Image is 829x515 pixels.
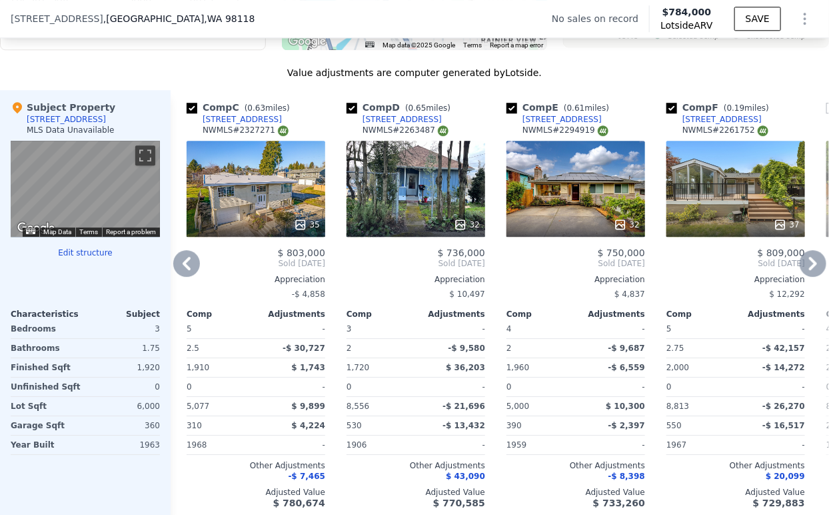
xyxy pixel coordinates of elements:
div: Other Adjustments [506,460,645,471]
span: Sold [DATE] [347,258,485,269]
div: MLS Data Unavailable [27,125,115,135]
div: Unfinished Sqft [11,378,83,396]
div: - [418,378,485,396]
span: 1,720 [347,363,369,372]
span: $ 12,292 [770,290,805,299]
span: $ 803,000 [278,247,325,258]
img: Google [285,33,329,50]
span: -$ 2,397 [608,421,645,430]
span: -$ 21,696 [442,402,485,411]
div: [STREET_ADDRESS] [682,114,762,125]
div: Appreciation [347,274,485,285]
div: [STREET_ADDRESS] [522,114,602,125]
span: 4 [506,324,512,334]
div: Adjusted Value [506,487,645,498]
span: 0 [187,382,192,392]
span: 0.65 [409,103,426,113]
div: 37 [774,218,800,231]
button: Keyboard shortcuts [365,41,375,47]
span: [STREET_ADDRESS] [11,12,103,25]
div: Characteristics [11,309,85,320]
div: 2 [506,339,573,358]
span: $ 10,300 [606,402,645,411]
div: 1968 [187,436,253,454]
span: $ 4,224 [292,421,325,430]
span: $ 809,000 [758,247,805,258]
span: -$ 14,272 [762,363,805,372]
div: Comp [347,309,416,320]
div: Adjusted Value [187,487,325,498]
span: $ 9,899 [292,402,325,411]
div: [STREET_ADDRESS] [27,114,106,125]
span: $784,000 [662,7,712,17]
a: [STREET_ADDRESS] [506,114,602,125]
span: 390 [506,421,522,430]
span: -$ 4,858 [292,290,325,299]
div: Finished Sqft [11,358,83,377]
span: -$ 42,157 [762,344,805,353]
button: Toggle fullscreen view [135,145,155,165]
div: Appreciation [666,274,805,285]
div: [STREET_ADDRESS] [363,114,442,125]
div: 35 [294,218,320,231]
a: [STREET_ADDRESS] [347,114,442,125]
div: Comp E [506,101,614,114]
span: 3 [347,324,352,334]
div: 2.5 [187,339,253,358]
span: 530 [347,421,362,430]
div: Adjustments [576,309,645,320]
div: 1.75 [88,339,160,358]
div: NWMLS # 2327271 [203,125,289,136]
span: 310 [187,421,202,430]
div: Comp C [187,101,295,114]
div: Subject [85,309,160,320]
span: Lotside ARV [660,19,712,32]
text: Selected Comp [668,31,718,40]
div: 360 [88,416,160,435]
img: NWMLS Logo [758,125,768,136]
span: 0 [506,382,512,392]
span: -$ 6,559 [608,363,645,372]
span: $ 770,585 [433,498,485,508]
div: Adjustments [256,309,325,320]
div: 2 [347,339,413,358]
div: Bathrooms [11,339,83,358]
div: - [738,320,805,338]
div: NWMLS # 2261752 [682,125,768,136]
span: $ 10,497 [450,290,485,299]
span: 8,813 [666,402,689,411]
span: -$ 9,580 [448,344,485,353]
span: $ 780,674 [273,498,325,508]
div: 6,000 [88,397,160,416]
div: Street View [11,141,160,237]
div: - [578,320,645,338]
div: No sales on record [552,12,649,25]
span: $ 4,837 [614,290,645,299]
div: Other Adjustments [347,460,485,471]
div: [STREET_ADDRESS] [203,114,282,125]
span: 8,556 [347,402,369,411]
span: 5,000 [506,402,529,411]
div: 1963 [88,436,160,454]
span: 0.61 [567,103,585,113]
div: - [578,378,645,396]
div: Adjustments [736,309,805,320]
span: $ 733,260 [593,498,645,508]
button: Edit structure [11,247,160,258]
div: 1967 [666,436,733,454]
span: 5,077 [187,402,209,411]
span: -$ 9,687 [608,344,645,353]
div: - [418,320,485,338]
span: -$ 13,432 [442,421,485,430]
div: - [259,378,325,396]
div: Comp F [666,101,774,114]
span: Sold [DATE] [187,258,325,269]
div: Comp [666,309,736,320]
a: Terms (opens in new tab) [463,41,482,49]
div: - [418,436,485,454]
div: Other Adjustments [666,460,805,471]
div: Year Built [11,436,83,454]
span: 550 [666,421,682,430]
a: Open this area in Google Maps (opens a new window) [14,219,58,237]
div: 32 [454,218,480,231]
